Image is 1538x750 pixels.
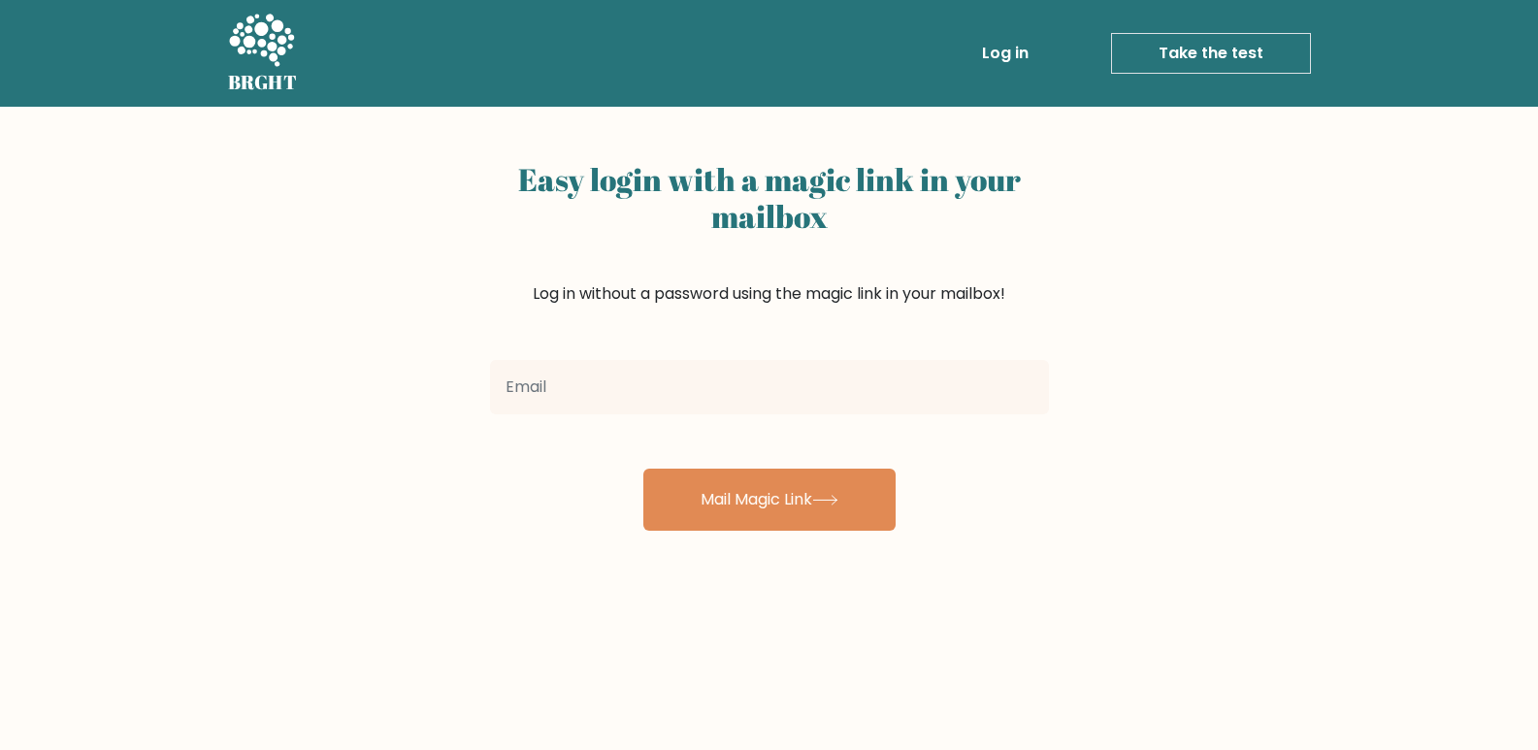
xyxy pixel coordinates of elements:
div: Log in without a password using the magic link in your mailbox! [490,153,1049,352]
a: BRGHT [228,8,298,99]
a: Take the test [1111,33,1311,74]
input: Email [490,360,1049,414]
button: Mail Magic Link [643,469,896,531]
h2: Easy login with a magic link in your mailbox [490,161,1049,236]
h5: BRGHT [228,71,298,94]
a: Log in [974,34,1036,73]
